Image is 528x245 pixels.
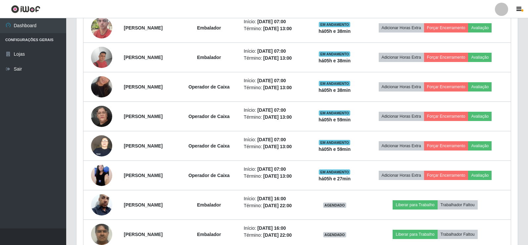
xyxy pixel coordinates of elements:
[263,144,292,149] time: [DATE] 13:00
[263,26,292,31] time: [DATE] 13:00
[244,55,306,62] li: Término:
[244,195,306,202] li: Início:
[424,112,468,121] button: Forçar Encerramento
[319,169,350,175] span: EM ANDAMENTO
[124,84,163,90] strong: [PERSON_NAME]
[91,47,112,68] img: 1710898857944.jpeg
[424,53,468,62] button: Forçar Encerramento
[124,143,163,149] strong: [PERSON_NAME]
[319,22,350,27] span: EM ANDAMENTO
[319,81,350,86] span: EM ANDAMENTO
[424,141,468,151] button: Forçar Encerramento
[263,203,292,208] time: [DATE] 22:00
[124,173,163,178] strong: [PERSON_NAME]
[124,55,163,60] strong: [PERSON_NAME]
[188,173,230,178] strong: Operador de Caixa
[323,232,346,237] span: AGENDADO
[318,29,351,34] strong: há 05 h e 38 min
[263,173,292,179] time: [DATE] 13:00
[244,173,306,180] li: Término:
[318,176,351,181] strong: há 05 h e 27 min
[438,230,478,239] button: Trabalhador Faltou
[244,225,306,232] li: Início:
[318,88,351,93] strong: há 05 h e 38 min
[124,202,163,208] strong: [PERSON_NAME]
[257,225,286,231] time: [DATE] 16:00
[91,93,112,140] img: 1744410573389.jpeg
[91,152,112,199] img: 1743178705406.jpeg
[257,166,286,172] time: [DATE] 07:00
[188,84,230,90] strong: Operador de Caixa
[263,55,292,61] time: [DATE] 13:00
[318,147,351,152] strong: há 05 h e 59 min
[379,141,424,151] button: Adicionar Horas Extra
[323,203,346,208] span: AGENDADO
[197,202,221,208] strong: Embalador
[244,107,306,114] li: Início:
[438,200,478,210] button: Trabalhador Faltou
[393,230,437,239] button: Liberar para Trabalho
[393,200,437,210] button: Liberar para Trabalho
[124,25,163,31] strong: [PERSON_NAME]
[244,136,306,143] li: Início:
[11,5,40,13] img: CoreUI Logo
[379,23,424,32] button: Adicionar Horas Extra
[124,232,163,237] strong: [PERSON_NAME]
[468,23,492,32] button: Avaliação
[197,55,221,60] strong: Embalador
[319,110,350,116] span: EM ANDAMENTO
[197,232,221,237] strong: Embalador
[188,143,230,149] strong: Operador de Caixa
[257,78,286,83] time: [DATE] 07:00
[244,166,306,173] li: Início:
[257,137,286,142] time: [DATE] 07:00
[91,132,112,160] img: 1723623614898.jpeg
[468,171,492,180] button: Avaliação
[263,114,292,120] time: [DATE] 13:00
[379,112,424,121] button: Adicionar Horas Extra
[244,77,306,84] li: Início:
[244,143,306,150] li: Término:
[318,117,351,122] strong: há 05 h e 59 min
[244,114,306,121] li: Término:
[244,48,306,55] li: Início:
[379,53,424,62] button: Adicionar Horas Extra
[468,53,492,62] button: Avaliação
[263,85,292,90] time: [DATE] 13:00
[257,48,286,54] time: [DATE] 07:00
[468,82,492,92] button: Avaliação
[91,186,112,224] img: 1740359747198.jpeg
[257,19,286,24] time: [DATE] 07:00
[244,25,306,32] li: Término:
[244,232,306,239] li: Término:
[91,14,112,42] img: 1745337138918.jpeg
[244,202,306,209] li: Término:
[424,23,468,32] button: Forçar Encerramento
[379,171,424,180] button: Adicionar Horas Extra
[257,107,286,113] time: [DATE] 07:00
[468,112,492,121] button: Avaliação
[257,196,286,201] time: [DATE] 16:00
[468,141,492,151] button: Avaliação
[318,58,351,63] strong: há 05 h e 38 min
[319,51,350,57] span: EM ANDAMENTO
[424,171,468,180] button: Forçar Encerramento
[379,82,424,92] button: Adicionar Horas Extra
[244,84,306,91] li: Término:
[319,140,350,145] span: EM ANDAMENTO
[244,18,306,25] li: Início:
[91,68,112,106] img: 1730602646133.jpeg
[197,25,221,31] strong: Embalador
[424,82,468,92] button: Forçar Encerramento
[124,114,163,119] strong: [PERSON_NAME]
[263,232,292,238] time: [DATE] 22:00
[188,114,230,119] strong: Operador de Caixa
